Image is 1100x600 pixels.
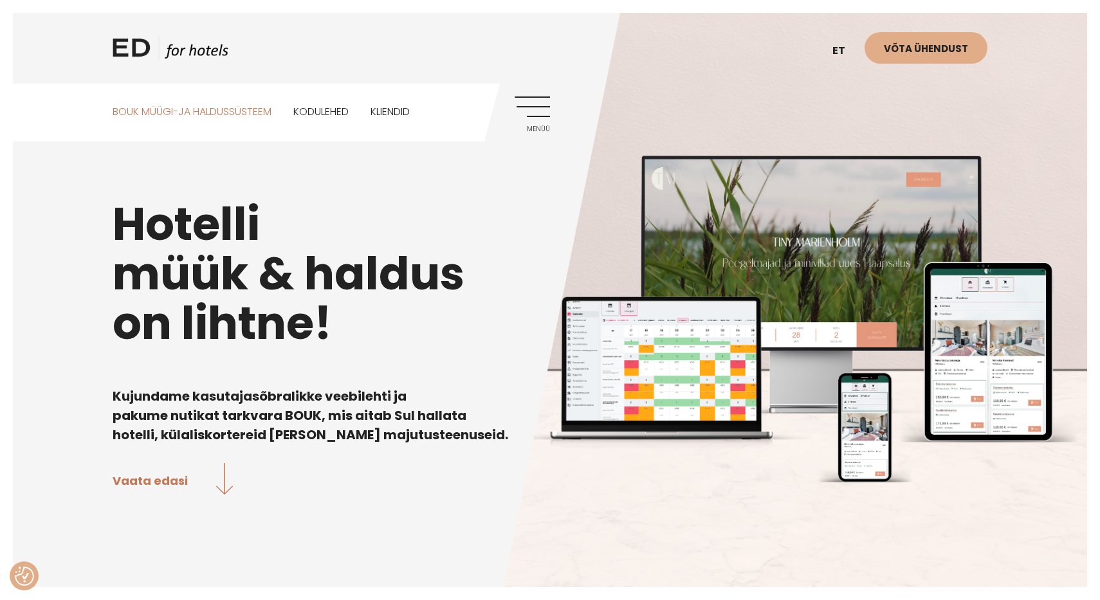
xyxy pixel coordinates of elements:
a: BOUK MÜÜGI-JA HALDUSSÜSTEEM [113,84,271,141]
a: Võta ühendust [865,32,987,64]
h1: Hotelli müük & haldus on lihtne! [113,199,987,348]
a: Kodulehed [293,84,349,141]
span: Menüü [515,125,550,133]
img: Revisit consent button [15,567,34,586]
button: Nõusolekueelistused [15,567,34,586]
a: Menüü [515,96,550,132]
a: Vaata edasi [113,463,233,497]
a: et [826,35,865,67]
a: ED HOTELS [113,35,228,68]
b: Kujundame kasutajasõbralikke veebilehti ja pakume nutikat tarkvara BOUK, mis aitab Sul hallata ho... [113,387,508,444]
a: Kliendid [371,84,410,141]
